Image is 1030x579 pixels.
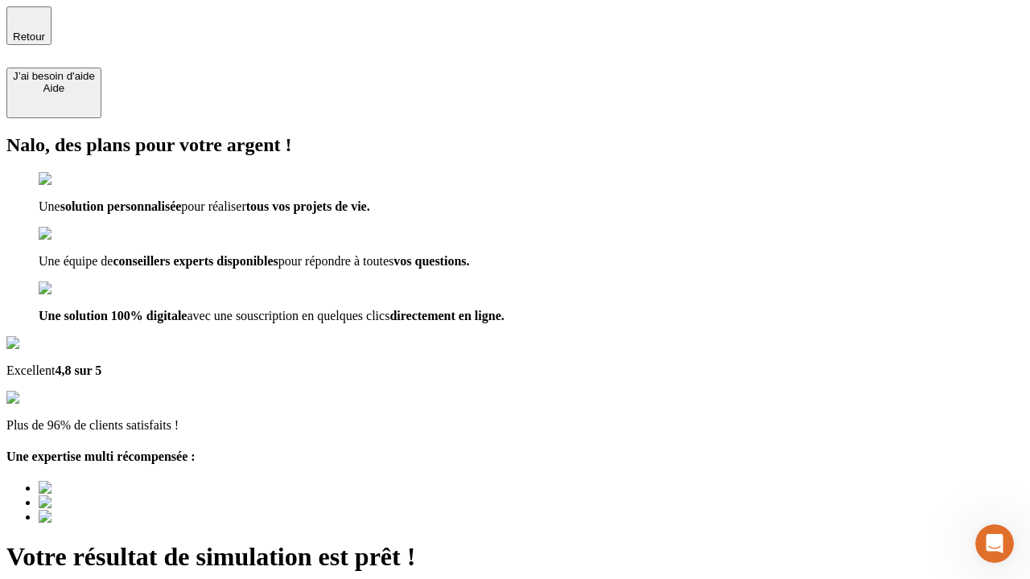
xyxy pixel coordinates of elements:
[6,336,100,351] img: Google Review
[6,542,1024,572] h1: Votre résultat de simulation est prêt !
[39,495,187,510] img: Best savings advice award
[39,227,108,241] img: checkmark
[39,309,187,322] span: Une solution 100% digitale
[6,450,1024,464] h4: Une expertise multi récompensée :
[55,363,101,377] span: 4,8 sur 5
[6,363,55,377] span: Excellent
[39,481,187,495] img: Best savings advice award
[39,254,113,268] span: Une équipe de
[60,199,182,213] span: solution personnalisée
[13,82,95,94] div: Aide
[975,524,1014,563] iframe: Intercom live chat
[278,254,394,268] span: pour répondre à toutes
[187,309,389,322] span: avec une souscription en quelques clics
[246,199,370,213] span: tous vos projets de vie.
[6,134,1024,156] h2: Nalo, des plans pour votre argent !
[13,70,95,82] div: J’ai besoin d'aide
[39,510,187,524] img: Best savings advice award
[6,391,86,405] img: reviews stars
[13,31,45,43] span: Retour
[389,309,504,322] span: directement en ligne.
[6,6,51,45] button: Retour
[113,254,278,268] span: conseillers experts disponibles
[393,254,469,268] span: vos questions.
[39,172,108,187] img: checkmark
[39,281,108,296] img: checkmark
[6,418,1024,433] p: Plus de 96% de clients satisfaits !
[6,68,101,118] button: J’ai besoin d'aideAide
[181,199,245,213] span: pour réaliser
[39,199,60,213] span: Une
